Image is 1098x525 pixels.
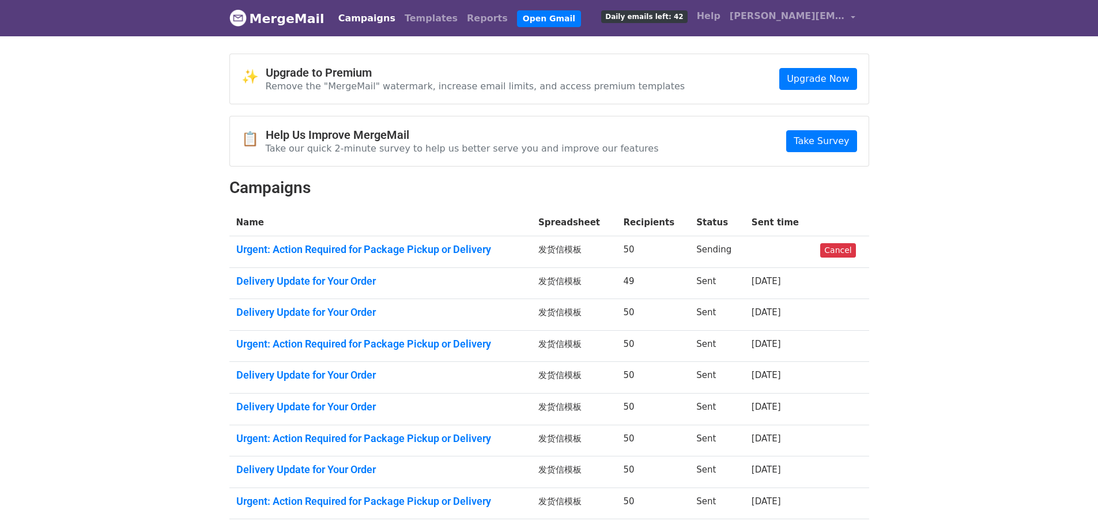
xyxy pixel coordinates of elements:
a: Campaigns [334,7,400,30]
td: 发货信模板 [531,488,617,519]
td: 50 [616,236,689,268]
td: 发货信模板 [531,299,617,331]
th: Recipients [616,209,689,236]
td: 50 [616,425,689,456]
a: [DATE] [752,339,781,349]
td: 发货信模板 [531,330,617,362]
td: 50 [616,299,689,331]
a: Open Gmail [517,10,581,27]
a: Delivery Update for Your Order [236,369,525,382]
td: Sent [689,425,745,456]
a: Delivery Update for Your Order [236,275,525,288]
td: Sent [689,456,745,488]
a: Delivery Update for Your Order [236,463,525,476]
a: Take Survey [786,130,856,152]
td: Sent [689,488,745,519]
a: Urgent: Action Required for Package Pickup or Delivery [236,243,525,256]
a: Templates [400,7,462,30]
th: Status [689,209,745,236]
td: 50 [616,488,689,519]
td: 50 [616,394,689,425]
a: [DATE] [752,370,781,380]
a: Reports [462,7,512,30]
p: Take our quick 2-minute survey to help us better serve you and improve our features [266,142,659,154]
td: 50 [616,362,689,394]
th: Name [229,209,531,236]
td: Sending [689,236,745,268]
a: Delivery Update for Your Order [236,306,525,319]
a: Upgrade Now [779,68,856,90]
th: Spreadsheet [531,209,617,236]
a: [DATE] [752,402,781,412]
a: Urgent: Action Required for Package Pickup or Delivery [236,495,525,508]
a: Urgent: Action Required for Package Pickup or Delivery [236,432,525,445]
a: [DATE] [752,307,781,318]
td: 发货信模板 [531,236,617,268]
span: [PERSON_NAME][EMAIL_ADDRESS] [730,9,845,23]
td: 发货信模板 [531,267,617,299]
td: 发货信模板 [531,394,617,425]
a: [PERSON_NAME][EMAIL_ADDRESS] [725,5,860,32]
a: Daily emails left: 42 [597,5,692,28]
td: 50 [616,456,689,488]
td: 49 [616,267,689,299]
a: [DATE] [752,276,781,286]
img: MergeMail logo [229,9,247,27]
td: 发货信模板 [531,456,617,488]
a: [DATE] [752,496,781,507]
td: Sent [689,330,745,362]
h4: Help Us Improve MergeMail [266,128,659,142]
td: 发货信模板 [531,425,617,456]
a: Urgent: Action Required for Package Pickup or Delivery [236,338,525,350]
a: [DATE] [752,464,781,475]
td: Sent [689,267,745,299]
p: Remove the "MergeMail" watermark, increase email limits, and access premium templates [266,80,685,92]
span: Daily emails left: 42 [601,10,687,23]
td: 50 [616,330,689,362]
td: 发货信模板 [531,362,617,394]
td: Sent [689,394,745,425]
td: Sent [689,299,745,331]
a: MergeMail [229,6,325,31]
td: Sent [689,362,745,394]
a: [DATE] [752,433,781,444]
a: Cancel [820,243,855,258]
a: Delivery Update for Your Order [236,401,525,413]
h2: Campaigns [229,178,869,198]
span: 📋 [242,131,266,148]
th: Sent time [745,209,813,236]
a: Help [692,5,725,28]
h4: Upgrade to Premium [266,66,685,80]
span: ✨ [242,69,266,85]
